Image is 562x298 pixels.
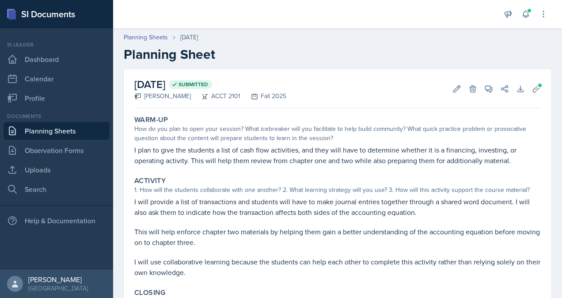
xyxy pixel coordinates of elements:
div: Fall 2025 [240,92,286,101]
label: Activity [134,176,166,185]
a: Search [4,180,110,198]
a: Dashboard [4,50,110,68]
h2: Planning Sheet [124,46,551,62]
a: Planning Sheets [124,33,168,42]
div: [PERSON_NAME] [134,92,191,101]
h2: [DATE] [134,76,286,92]
div: [GEOGRAPHIC_DATA] [28,284,88,293]
div: ACCT 2101 [191,92,240,101]
label: Closing [134,288,166,297]
div: [DATE] [180,33,198,42]
label: Warm-Up [134,115,168,124]
p: I will use collaborative learning because the students can help each other to complete this activ... [134,256,541,278]
a: Planning Sheets [4,122,110,140]
div: 1. How will the students collaborate with one another? 2. What learning strategy will you use? 3.... [134,185,541,195]
a: Uploads [4,161,110,179]
div: How do you plan to open your session? What icebreaker will you facilitate to help build community... [134,124,541,143]
p: This will help enforce chapter two materials by helping them gain a better understanding of the a... [134,226,541,248]
div: Si leader [4,41,110,49]
a: Calendar [4,70,110,88]
p: I will provide a list of transactions and students will have to make journal entries together thr... [134,196,541,218]
a: Observation Forms [4,141,110,159]
div: [PERSON_NAME] [28,275,88,284]
span: Submitted [178,81,208,88]
a: Profile [4,89,110,107]
p: I plan to give the students a list of cash flow activities, and they will have to determine wheth... [134,145,541,166]
div: Help & Documentation [4,212,110,229]
div: Documents [4,112,110,120]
